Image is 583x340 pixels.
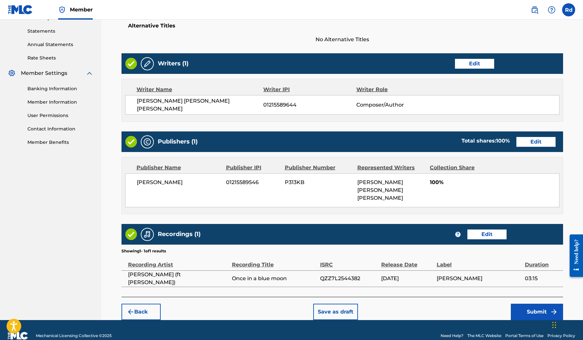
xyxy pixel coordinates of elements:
[58,6,66,14] img: Top Rightsholder
[505,333,543,339] a: Portal Terms of Use
[36,333,112,339] span: Mechanical Licensing Collective © 2025
[27,41,93,48] a: Annual Statements
[263,86,356,93] div: Writer IPI
[430,164,493,172] div: Collection Share
[27,85,93,92] a: Banking Information
[285,164,352,172] div: Publisher Number
[441,333,463,339] a: Need Help?
[8,5,33,14] img: MLC Logo
[430,178,559,186] span: 100%
[552,315,556,335] div: Drag
[455,59,494,69] button: Edit
[525,254,560,269] div: Duration
[562,3,575,16] div: User Menu
[27,112,93,119] a: User Permissions
[547,333,575,339] a: Privacy Policy
[121,304,161,320] button: Back
[320,254,378,269] div: ISRC
[516,137,556,147] button: Edit
[232,254,317,269] div: Recording Title
[356,101,441,109] span: Composer/Author
[27,139,93,146] a: Member Benefits
[232,275,317,282] span: Once in a blue moon
[137,164,221,172] div: Publisher Name
[356,86,441,93] div: Writer Role
[143,60,151,68] img: Writers
[143,230,151,238] img: Recordings
[548,6,556,14] img: help
[27,28,93,35] a: Statements
[357,179,403,201] span: [PERSON_NAME] [PERSON_NAME] [PERSON_NAME]
[128,254,229,269] div: Recording Artist
[226,178,280,186] span: 01215589546
[121,248,166,254] p: Showing 1 - 1 of 1 results
[127,308,135,316] img: 7ee5dd4eb1f8a8e3ef2f.svg
[27,55,93,61] a: Rate Sheets
[137,178,221,186] span: [PERSON_NAME]
[125,229,137,240] img: Valid
[531,6,539,14] img: search
[27,99,93,106] a: Member Information
[226,164,280,172] div: Publisher IPI
[528,3,541,16] a: Public Search
[437,275,522,282] span: [PERSON_NAME]
[125,58,137,69] img: Valid
[143,138,151,146] img: Publishers
[128,23,557,29] h5: Alternative Titles
[496,138,510,144] span: 100 %
[437,254,522,269] div: Label
[285,178,352,186] span: P313KB
[467,333,501,339] a: The MLC Website
[462,137,510,145] div: Total shares:
[320,275,378,282] span: QZZ7L2544382
[525,275,560,282] span: 03:15
[263,101,356,109] span: 01215589644
[511,304,563,320] button: Submit
[467,229,507,239] button: Edit
[86,69,93,77] img: expand
[550,309,583,340] iframe: Chat Widget
[21,69,67,77] span: Member Settings
[27,126,93,132] a: Contact Information
[381,254,433,269] div: Release Date
[125,136,137,147] img: Valid
[121,36,563,43] span: No Alternative Titles
[137,97,264,113] span: [PERSON_NAME] [PERSON_NAME] [PERSON_NAME]
[357,164,425,172] div: Represented Writers
[158,60,188,67] h5: Writers (1)
[137,86,264,93] div: Writer Name
[158,138,198,145] h5: Publishers (1)
[381,275,433,282] span: [DATE]
[158,230,201,238] h5: Recordings (1)
[565,229,583,283] iframe: Resource Center
[313,304,358,320] button: Save as draft
[8,69,16,77] img: Member Settings
[545,3,558,16] div: Help
[128,271,229,286] span: [PERSON_NAME] (ft [PERSON_NAME])
[455,232,461,237] span: ?
[8,332,28,340] img: logo
[550,308,558,316] img: f7272a7cc735f4ea7f67.svg
[70,6,93,13] span: Member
